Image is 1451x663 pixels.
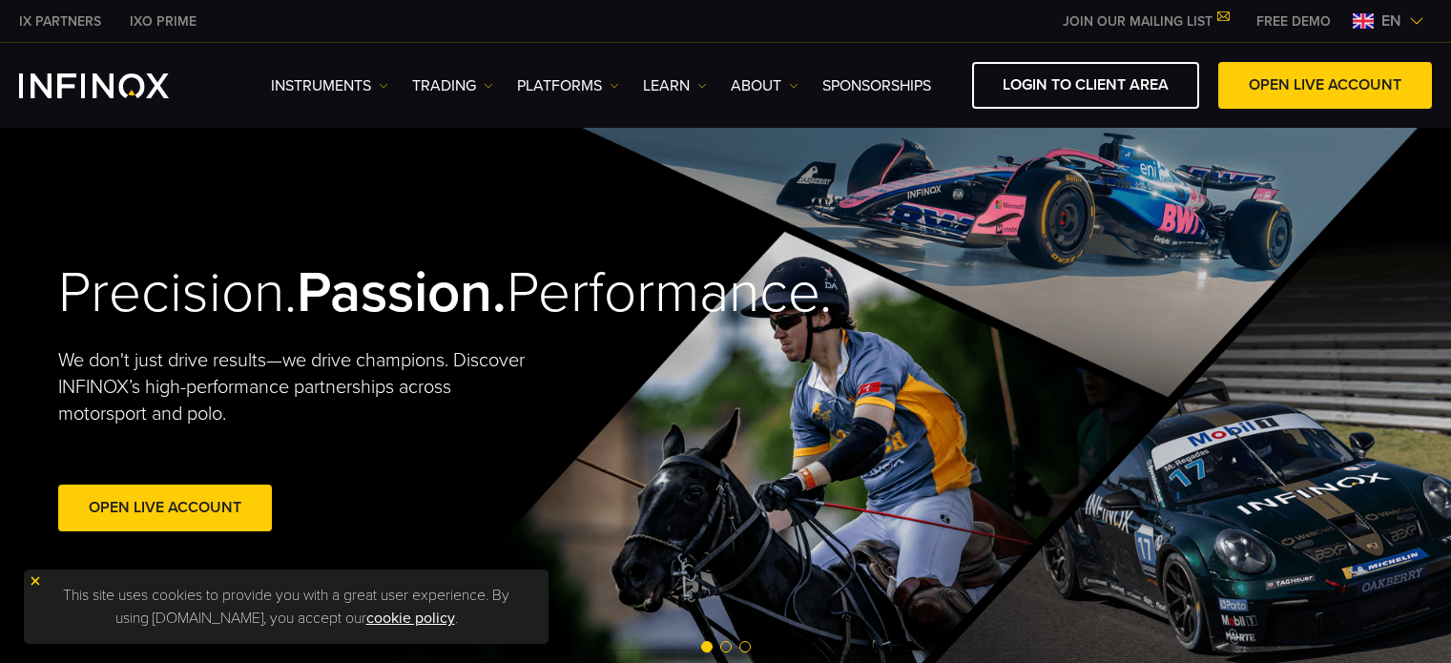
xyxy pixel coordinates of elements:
[366,609,455,628] a: cookie policy
[643,74,707,97] a: Learn
[297,259,507,327] strong: Passion.
[33,579,539,634] p: This site uses cookies to provide you with a great user experience. By using [DOMAIN_NAME], you a...
[58,259,659,328] h2: Precision. Performance.
[701,641,713,653] span: Go to slide 1
[58,485,272,531] a: Open Live Account
[19,73,214,98] a: INFINOX Logo
[271,74,388,97] a: Instruments
[1218,62,1432,109] a: OPEN LIVE ACCOUNT
[822,74,931,97] a: SPONSORSHIPS
[517,74,619,97] a: PLATFORMS
[1374,10,1409,32] span: en
[115,11,211,31] a: INFINOX
[412,74,493,97] a: TRADING
[58,347,539,427] p: We don't just drive results—we drive champions. Discover INFINOX’s high-performance partnerships ...
[720,641,732,653] span: Go to slide 2
[5,11,115,31] a: INFINOX
[29,574,42,588] img: yellow close icon
[1048,13,1242,30] a: JOIN OUR MAILING LIST
[1242,11,1345,31] a: INFINOX MENU
[972,62,1199,109] a: LOGIN TO CLIENT AREA
[739,641,751,653] span: Go to slide 3
[731,74,798,97] a: ABOUT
